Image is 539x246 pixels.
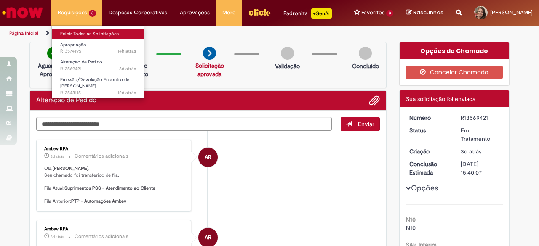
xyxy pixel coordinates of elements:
div: Opções do Chamado [400,42,510,59]
div: R13569421 [461,114,500,122]
a: Rascunhos [406,9,443,17]
div: Ambev RPA [198,148,218,167]
img: check-circle-green.png [47,47,60,60]
b: N10 [406,216,416,223]
div: Em Tratamento [461,126,500,143]
time: 26/09/2025 20:32:22 [51,234,64,239]
time: 28/09/2025 18:40:15 [117,48,136,54]
span: Emissão/Devolução Encontro de [PERSON_NAME] [60,77,129,90]
a: Solicitação aprovada [195,62,224,78]
span: 12d atrás [117,90,136,96]
span: Apropriação [60,42,86,48]
b: Suprimentos PSS - Atendimento ao Cliente [64,185,155,191]
b: PTP - Automações Ambev [71,198,126,204]
img: arrow-next.png [203,47,216,60]
div: [DATE] 15:40:07 [461,160,500,177]
div: 26/09/2025 09:40:01 [461,147,500,156]
dt: Número [403,114,455,122]
a: Exibir Todas as Solicitações [52,29,144,39]
small: Comentários adicionais [75,153,128,160]
img: img-circle-grey.png [281,47,294,60]
button: Adicionar anexos [369,95,380,106]
span: AR [205,147,211,167]
a: Página inicial [9,30,38,37]
span: Requisições [58,8,87,17]
div: Ambev RPA [44,146,184,151]
span: 14h atrás [117,48,136,54]
img: img-circle-grey.png [359,47,372,60]
time: 26/09/2025 09:40:01 [461,148,481,155]
button: Enviar [341,117,380,131]
span: 3d atrás [51,154,64,159]
img: ServiceNow [1,4,44,21]
span: Favoritos [361,8,384,17]
p: Validação [275,62,300,70]
a: Aberto R13543115 : Emissão/Devolução Encontro de Contas Fornecedor [52,75,144,93]
span: N10 [406,224,416,232]
p: +GenAi [311,8,332,19]
a: Aberto R13574195 : Apropriação [52,40,144,56]
span: 3 [89,10,96,17]
p: Aguardando Aprovação [33,61,74,78]
p: Olá, , Seu chamado foi transferido de fila. Fila Atual: Fila Anterior: [44,165,184,205]
span: Alteração de Pedido [60,59,102,65]
time: 26/09/2025 09:40:03 [119,66,136,72]
span: Sua solicitação foi enviada [406,95,475,103]
img: click_logo_yellow_360x200.png [248,6,271,19]
span: Enviar [358,120,374,128]
h2: Alteração de Pedido Histórico de tíquete [36,97,96,104]
span: 3d atrás [51,234,64,239]
span: R13574195 [60,48,136,55]
span: [PERSON_NAME] [490,9,533,16]
span: R13569421 [60,66,136,72]
span: 3d atrás [461,148,481,155]
ul: Trilhas de página [6,26,353,41]
span: Rascunhos [413,8,443,16]
small: Comentários adicionais [75,233,128,240]
span: R13543115 [60,90,136,96]
div: Padroniza [283,8,332,19]
time: 26/09/2025 20:32:29 [51,154,64,159]
time: 17/09/2025 11:27:06 [117,90,136,96]
div: Ambev RPA [44,227,184,232]
span: 3d atrás [119,66,136,72]
button: Cancelar Chamado [406,66,503,79]
dt: Criação [403,147,455,156]
p: Concluído [352,62,379,70]
span: Despesas Corporativas [109,8,167,17]
a: Aberto R13569421 : Alteração de Pedido [52,58,144,73]
span: Aprovações [180,8,210,17]
dt: Status [403,126,455,135]
dt: Conclusão Estimada [403,160,455,177]
ul: Requisições [51,25,144,99]
b: [PERSON_NAME] [53,165,88,172]
span: 3 [386,10,393,17]
span: More [222,8,235,17]
textarea: Digite sua mensagem aqui... [36,117,332,131]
